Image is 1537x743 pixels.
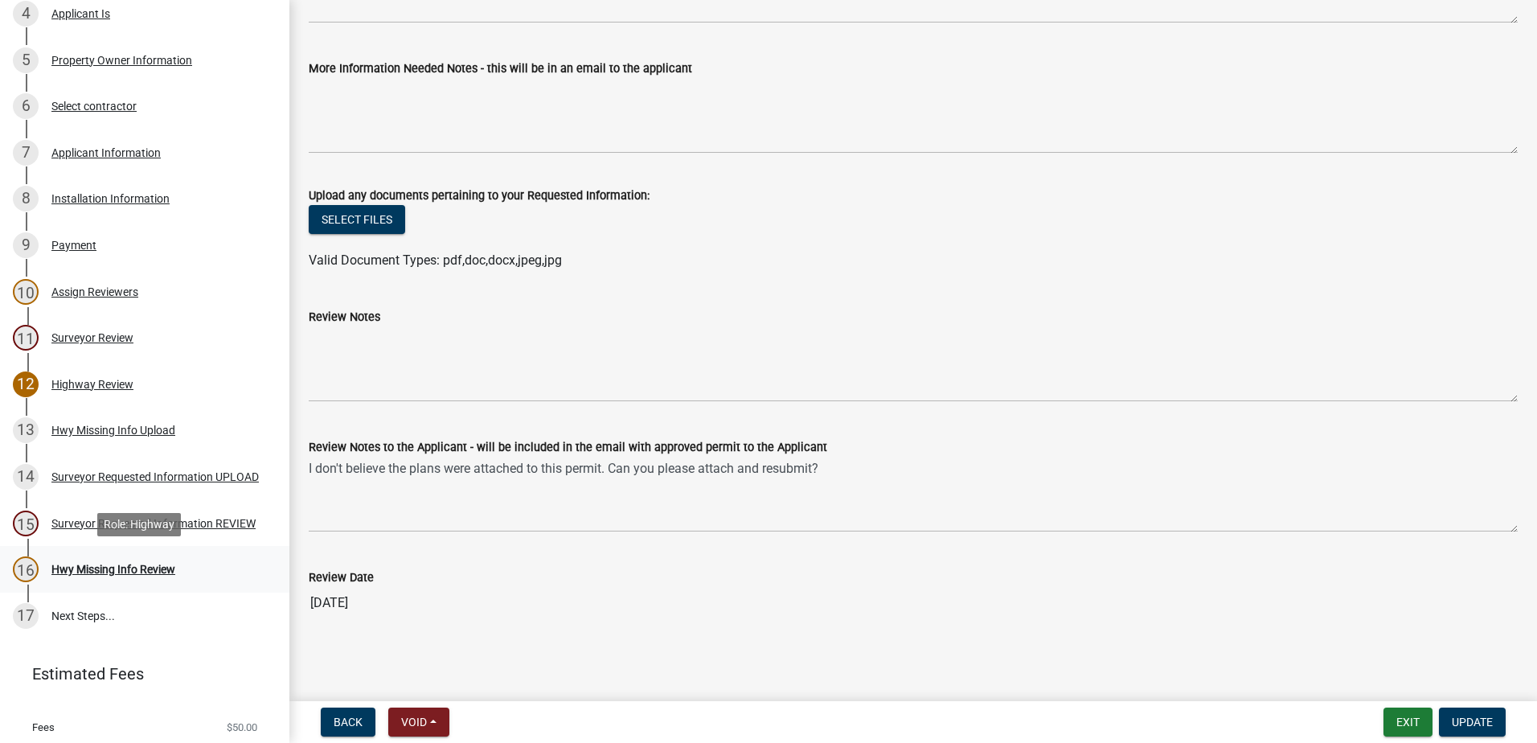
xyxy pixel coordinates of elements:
div: Applicant Information [51,147,161,158]
div: 7 [13,140,39,166]
div: Hwy Missing Info Upload [51,425,175,436]
div: 10 [13,279,39,305]
span: Valid Document Types: pdf,doc,docx,jpeg,jpg [309,252,562,268]
div: Role: Highway [97,513,181,536]
div: Highway Review [51,379,133,390]
span: Update [1452,716,1493,729]
div: Surveyor Requested Information REVIEW [51,518,256,529]
div: Select contractor [51,101,137,112]
span: Void [401,716,427,729]
div: Surveyor Requested Information UPLOAD [51,471,259,482]
button: Back [321,708,375,737]
label: Review Date [309,573,374,584]
div: 13 [13,417,39,443]
div: Payment [51,240,96,251]
div: 16 [13,556,39,582]
div: Surveyor Review [51,332,133,343]
button: Exit [1383,708,1432,737]
div: 9 [13,232,39,258]
div: 14 [13,464,39,490]
div: Installation Information [51,193,170,204]
div: Property Owner Information [51,55,192,66]
span: $50.00 [227,722,257,733]
div: 12 [13,371,39,397]
span: Fees [32,722,55,733]
div: 4 [13,1,39,27]
button: Update [1439,708,1506,737]
div: 8 [13,186,39,211]
div: 6 [13,93,39,119]
label: Upload any documents pertaining to your Requested Information: [309,191,650,202]
label: More Information Needed Notes - this will be in an email to the applicant [309,64,692,75]
div: 11 [13,325,39,351]
div: 15 [13,511,39,536]
div: Assign Reviewers [51,286,138,298]
span: Back [334,716,363,729]
div: 17 [13,603,39,629]
button: Void [388,708,449,737]
div: Applicant Is [51,8,110,19]
div: 5 [13,47,39,73]
label: Review Notes to the Applicant - will be included in the email with approved permit to the Applicant [309,442,827,454]
button: Select files [309,205,405,234]
div: Hwy Missing Info Review [51,564,175,575]
a: Estimated Fees [13,658,264,690]
label: Review Notes [309,312,380,323]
